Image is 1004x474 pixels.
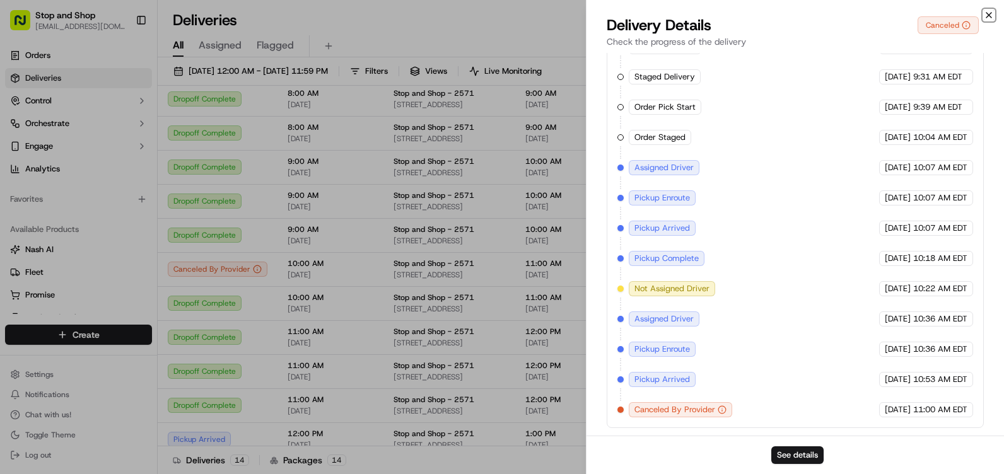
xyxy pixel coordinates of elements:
span: 10:36 AM EDT [913,313,967,325]
span: [DATE] [885,101,911,113]
button: See details [771,446,824,464]
span: [DATE] [885,404,911,415]
span: Knowledge Base [25,183,96,195]
span: 10:36 AM EDT [913,344,967,355]
div: We're available if you need us! [43,133,160,143]
span: Order Staged [634,132,686,143]
span: Pickup Enroute [634,192,690,204]
button: Canceled [918,16,979,34]
span: [DATE] [885,253,911,264]
span: [DATE] [885,192,911,204]
a: 📗Knowledge Base [8,178,102,200]
span: 10:07 AM EDT [913,192,967,204]
span: [DATE] [885,132,911,143]
span: Not Assigned Driver [634,283,709,294]
span: 11:00 AM EDT [913,404,967,415]
span: 9:39 AM EDT [913,101,962,113]
span: Assigned Driver [634,313,694,325]
input: Got a question? Start typing here... [33,81,227,95]
span: [DATE] [885,162,911,173]
span: [DATE] [885,313,911,325]
div: 📗 [13,184,23,194]
img: Nash [13,13,38,38]
span: [DATE] [885,344,911,355]
p: Welcome 👋 [13,50,230,71]
a: 💻API Documentation [102,178,207,200]
p: Check the progress of the delivery [607,35,984,48]
span: 10:22 AM EDT [913,283,967,294]
span: Delivery Details [607,15,711,35]
a: Powered byPylon [89,213,153,223]
span: [DATE] [885,283,911,294]
span: [DATE] [885,71,911,83]
span: Pickup Enroute [634,344,690,355]
span: 9:31 AM EDT [913,71,962,83]
span: [DATE] [885,374,911,385]
span: API Documentation [119,183,202,195]
span: Pickup Arrived [634,374,690,385]
div: Start new chat [43,120,207,133]
span: Assigned Driver [634,162,694,173]
span: Order Pick Start [634,101,696,113]
span: Pylon [125,214,153,223]
span: Canceled By Provider [634,404,715,415]
img: 1736555255976-a54dd68f-1ca7-489b-9aae-adbdc363a1c4 [13,120,35,143]
span: 10:07 AM EDT [913,162,967,173]
span: 10:53 AM EDT [913,374,967,385]
button: Start new chat [214,124,230,139]
span: 10:07 AM EDT [913,223,967,234]
span: 10:18 AM EDT [913,253,967,264]
span: 10:04 AM EDT [913,132,967,143]
span: Pickup Complete [634,253,699,264]
span: Pickup Arrived [634,223,690,234]
span: Staged Delivery [634,71,695,83]
span: [DATE] [885,223,911,234]
div: 💻 [107,184,117,194]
